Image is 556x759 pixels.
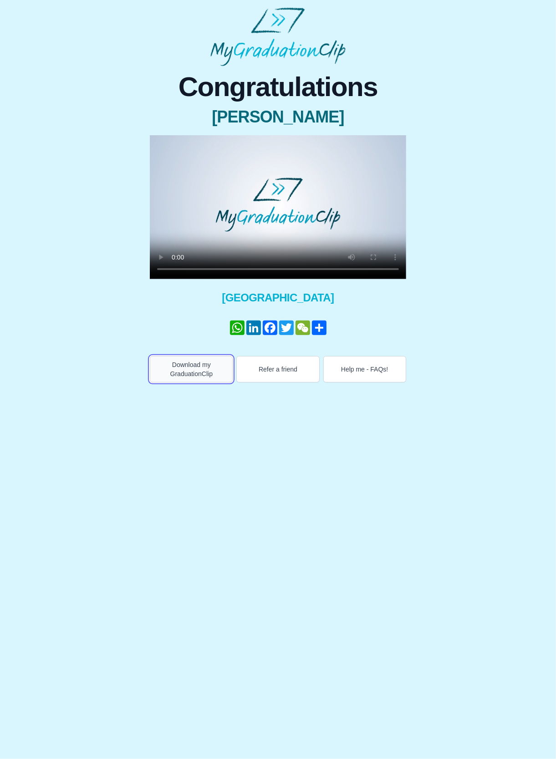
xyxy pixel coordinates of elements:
button: Help me - FAQs! [323,356,406,382]
a: Facebook [262,321,278,335]
img: MyGraduationClip [210,7,346,66]
a: Twitter [278,321,295,335]
span: [PERSON_NAME] [150,108,406,126]
span: [GEOGRAPHIC_DATA] [150,290,406,305]
span: Congratulations [150,73,406,101]
a: Share [311,321,327,335]
a: WeChat [295,321,311,335]
button: Download my GraduationClip [150,356,233,382]
a: LinkedIn [245,321,262,335]
a: WhatsApp [229,321,245,335]
button: Refer a friend [236,356,319,382]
